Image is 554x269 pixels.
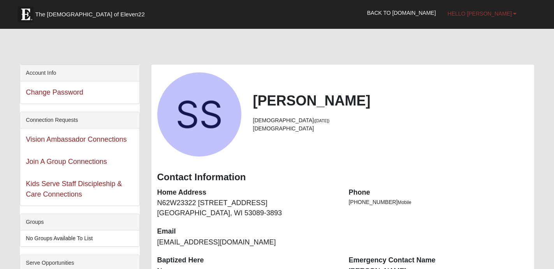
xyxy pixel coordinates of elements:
[26,158,107,165] a: Join A Group Connections
[20,112,139,128] div: Connection Requests
[314,118,329,123] small: ([DATE])
[253,116,529,125] li: [DEMOGRAPHIC_DATA]
[157,237,337,248] dd: [EMAIL_ADDRESS][DOMAIN_NAME]
[157,255,337,265] dt: Baptized Here
[157,227,337,237] dt: Email
[253,125,529,133] li: [DEMOGRAPHIC_DATA]
[157,172,529,183] h3: Contact Information
[35,11,145,18] span: The [DEMOGRAPHIC_DATA] of Eleven22
[20,65,139,81] div: Account Info
[26,135,127,143] a: Vision Ambassador Connections
[348,255,528,265] dt: Emergency Contact Name
[157,188,337,198] dt: Home Address
[348,198,528,206] li: [PHONE_NUMBER]
[442,4,523,23] a: Hello [PERSON_NAME]
[253,92,529,109] h2: [PERSON_NAME]
[157,198,337,218] dd: N62W23322 [STREET_ADDRESS] [GEOGRAPHIC_DATA], WI 53089-3893
[26,88,83,96] a: Change Password
[157,72,241,156] a: View Fullsize Photo
[398,200,412,205] span: Mobile
[18,7,33,22] img: Eleven22 logo
[26,180,122,198] a: Kids Serve Staff Discipleship & Care Connections
[14,3,170,22] a: The [DEMOGRAPHIC_DATA] of Eleven22
[448,11,512,17] span: Hello [PERSON_NAME]
[361,3,442,23] a: Back to [DOMAIN_NAME]
[20,214,139,230] div: Groups
[348,188,528,198] dt: Phone
[20,230,139,246] li: No Groups Available To List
